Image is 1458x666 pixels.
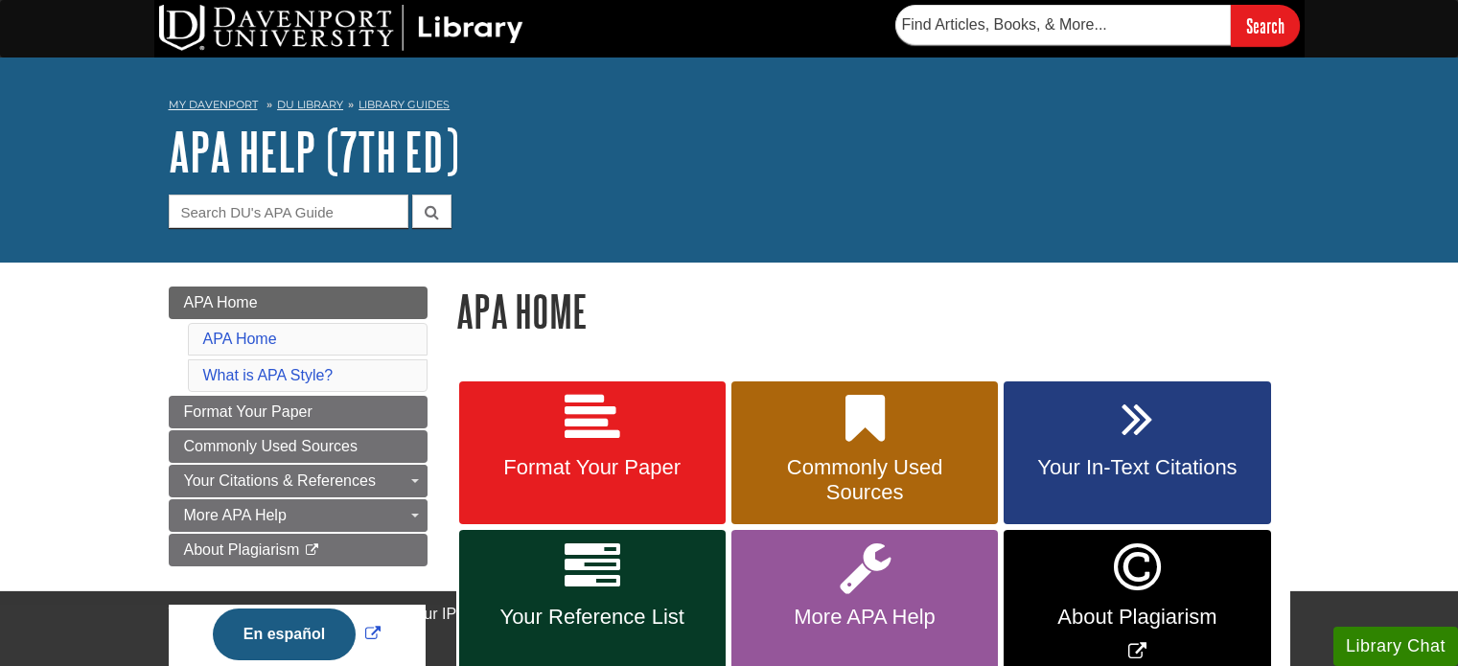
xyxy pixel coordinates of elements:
[169,122,459,181] a: APA Help (7th Ed)
[359,98,450,111] a: Library Guides
[1333,627,1458,666] button: Library Chat
[184,438,358,454] span: Commonly Used Sources
[203,331,277,347] a: APA Home
[1231,5,1300,46] input: Search
[895,5,1231,45] input: Find Articles, Books, & More...
[746,455,984,505] span: Commonly Used Sources
[169,92,1290,123] nav: breadcrumb
[731,381,998,525] a: Commonly Used Sources
[184,294,258,310] span: APA Home
[203,367,334,383] a: What is APA Style?
[184,541,300,558] span: About Plagiarism
[1018,605,1256,630] span: About Plagiarism
[213,609,356,660] button: En español
[159,5,523,51] img: DU Library
[169,287,428,319] a: APA Home
[169,534,428,566] a: About Plagiarism
[184,507,287,523] span: More APA Help
[184,472,376,489] span: Your Citations & References
[304,544,320,557] i: This link opens in a new window
[169,195,408,228] input: Search DU's APA Guide
[169,430,428,463] a: Commonly Used Sources
[1004,381,1270,525] a: Your In-Text Citations
[169,97,258,113] a: My Davenport
[169,396,428,428] a: Format Your Paper
[746,605,984,630] span: More APA Help
[1018,455,1256,480] span: Your In-Text Citations
[895,5,1300,46] form: Searches DU Library's articles, books, and more
[169,499,428,532] a: More APA Help
[277,98,343,111] a: DU Library
[474,455,711,480] span: Format Your Paper
[169,465,428,497] a: Your Citations & References
[459,381,726,525] a: Format Your Paper
[208,626,385,642] a: Link opens in new window
[474,605,711,630] span: Your Reference List
[456,287,1290,335] h1: APA Home
[184,403,312,420] span: Format Your Paper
